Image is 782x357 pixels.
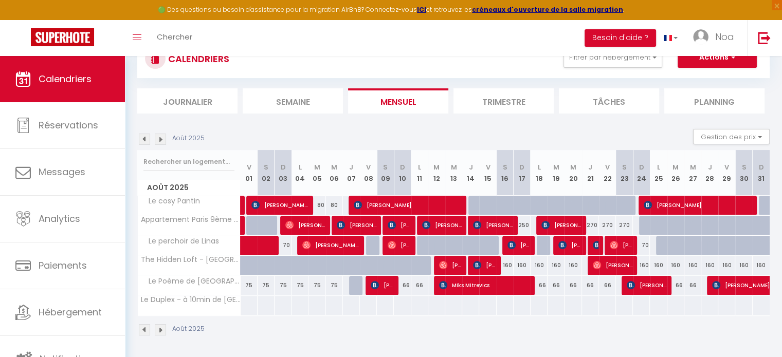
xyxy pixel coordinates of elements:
div: 66 [667,276,684,295]
span: Chercher [157,31,192,42]
a: ... Noa [685,20,747,56]
div: 66 [394,276,411,295]
div: 75 [292,276,308,295]
span: [PERSON_NAME] [251,195,308,215]
div: 66 [531,276,548,295]
span: Analytics [39,212,80,225]
th: 10 [394,150,411,196]
span: Miks Mitrevics [439,275,530,295]
th: 08 [360,150,377,196]
span: Noa [715,30,734,43]
abbr: V [366,162,371,172]
button: Ouvrir le widget de chat LiveChat [8,4,39,35]
th: 25 [650,150,667,196]
abbr: D [639,162,644,172]
span: [PERSON_NAME] Urbeyma [PERSON_NAME] [371,275,393,295]
th: 26 [667,150,684,196]
div: 75 [275,276,292,295]
th: 27 [684,150,701,196]
span: Messages [39,165,85,178]
strong: créneaux d'ouverture de la salle migration [472,5,623,14]
button: Gestion des prix [693,129,770,144]
th: 07 [343,150,360,196]
span: Réservations [39,119,98,131]
div: 160 [650,256,667,275]
abbr: M [570,162,576,172]
abbr: V [724,162,729,172]
abbr: S [383,162,388,172]
abbr: L [418,162,421,172]
th: 09 [377,150,394,196]
div: 160 [497,256,514,275]
li: Journalier [137,88,238,114]
div: 270 [599,216,616,235]
div: 160 [633,256,650,275]
th: 11 [411,150,428,196]
abbr: D [400,162,405,172]
span: [PERSON_NAME] [541,215,581,235]
th: 30 [735,150,752,196]
abbr: M [689,162,696,172]
abbr: D [759,162,764,172]
span: [PERSON_NAME] [610,235,632,255]
span: Le cosy Pantin [139,196,203,207]
th: 06 [326,150,343,196]
abbr: M [314,162,320,172]
th: 04 [292,150,308,196]
img: ... [693,29,708,45]
th: 03 [275,150,292,196]
button: Besoin d'aide ? [585,29,656,47]
div: 66 [565,276,581,295]
span: [PERSON_NAME] [422,215,462,235]
div: 80 [326,196,343,215]
div: 80 [308,196,325,215]
img: Super Booking [31,28,94,46]
li: Semaine [243,88,343,114]
img: logout [758,31,771,44]
span: Le Poème de [GEOGRAPHIC_DATA] [139,276,242,287]
span: [PERSON_NAME] [439,255,462,275]
span: Le Duplex - à 10min de [GEOGRAPHIC_DATA] [139,296,242,304]
abbr: S [264,162,268,172]
p: Août 2025 [172,134,205,143]
abbr: J [469,162,473,172]
th: 01 [241,150,258,196]
span: [PERSON_NAME] [627,275,666,295]
abbr: D [281,162,286,172]
span: [PERSON_NAME] [388,215,410,235]
div: 160 [684,256,701,275]
abbr: J [708,162,712,172]
abbr: J [588,162,592,172]
abbr: V [485,162,490,172]
div: 75 [326,276,343,295]
abbr: M [433,162,440,172]
th: 02 [258,150,275,196]
div: 160 [735,256,752,275]
li: Trimestre [453,88,554,114]
div: 160 [718,256,735,275]
div: 160 [531,256,548,275]
span: [PERSON_NAME] [473,255,496,275]
strong: ICI [417,5,426,14]
abbr: M [451,162,457,172]
th: 13 [445,150,462,196]
th: 14 [462,150,479,196]
div: 160 [701,256,718,275]
abbr: V [605,162,610,172]
div: 66 [684,276,701,295]
div: 66 [582,276,599,295]
abbr: M [331,162,337,172]
div: 160 [548,256,565,275]
h3: CALENDRIERS [166,47,229,70]
th: 29 [718,150,735,196]
span: [PERSON_NAME] [593,235,598,255]
input: Rechercher un logement... [143,153,234,171]
abbr: S [503,162,507,172]
th: 12 [428,150,445,196]
span: [PERSON_NAME] [354,195,461,215]
span: [PERSON_NAME] [388,235,410,255]
abbr: M [672,162,679,172]
span: Hébergement [39,306,102,318]
span: The Hidden Loft - [GEOGRAPHIC_DATA] Zénith [139,256,242,264]
div: 270 [616,216,633,235]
